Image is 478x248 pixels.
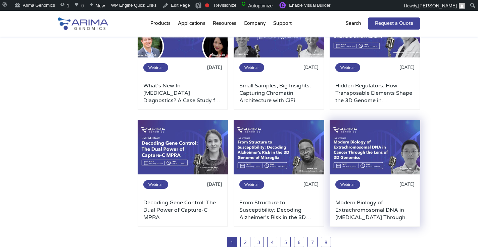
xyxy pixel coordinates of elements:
a: Modern Biology of Extrachromosomal DNA in [MEDICAL_DATA] Through the Lens of 3D Genomics [335,199,415,221]
span: Webinar [335,63,360,72]
div: Focus keyphrase not set [205,3,209,7]
span: [DATE] [303,64,319,70]
span: [DATE] [207,181,222,187]
span: [DATE] [207,64,222,70]
a: Request a Quote [368,17,420,30]
a: 7 [307,237,318,247]
span: [DATE] [399,64,415,70]
img: March-2025-Webinar-1-500x300.jpg [330,120,420,174]
a: Hidden Regulators: How Transposable Elements Shape the 3D Genome in [GEOGRAPHIC_DATA] [MEDICAL_DATA] [335,82,415,104]
a: 6 [294,237,304,247]
span: Webinar [143,63,168,72]
a: 8 [321,237,331,247]
img: Arima-Genomics-logo [58,17,108,30]
a: 3 [254,237,264,247]
span: Webinar [143,180,168,189]
span: Webinar [239,63,264,72]
span: [DATE] [399,181,415,187]
img: May-9-2025-Webinar-2-500x300.jpg [234,120,324,174]
a: Small Samples, Big Insights: Capturing Chromatin Architecture with CiFi [239,82,319,104]
a: What’s New In [MEDICAL_DATA] Diagnostics? A Case Study for Diagnosing [MEDICAL_DATA] with a Myste... [143,82,223,104]
a: From Structure to Susceptibility: Decoding Alzheimer’s Risk in the 3D Genome of [MEDICAL_DATA] [239,199,319,221]
img: Use-This-For-Webinar-Images-500x300.jpg [138,120,228,174]
span: Webinar [239,180,264,189]
a: 2 [240,237,250,247]
span: Webinar [335,180,360,189]
span: 1 [227,237,237,247]
a: 4 [267,237,277,247]
a: Decoding Gene Control: The Dual Power of Capture-C MPRA [143,199,223,221]
span: [PERSON_NAME] [418,3,457,8]
a: 5 [281,237,291,247]
span: [DATE] [303,181,319,187]
p: Search [346,19,361,28]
